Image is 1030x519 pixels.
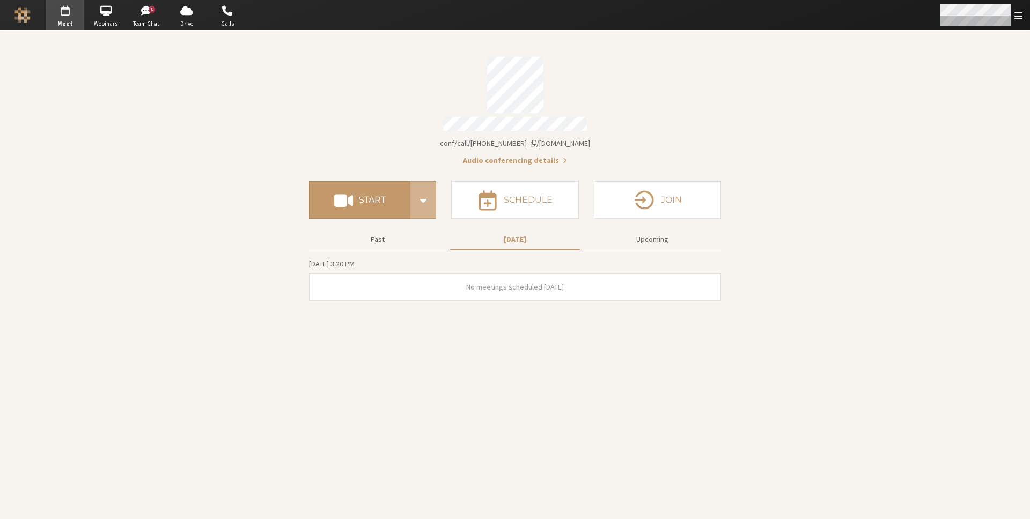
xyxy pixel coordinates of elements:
[309,49,721,166] section: Account details
[450,230,580,249] button: [DATE]
[14,7,31,23] img: Iotum
[209,19,246,28] span: Calls
[410,181,436,219] div: Start conference options
[1003,491,1022,511] iframe: Chat
[128,19,165,28] span: Team Chat
[440,138,590,148] span: Copy my meeting room link
[440,138,590,149] button: Copy my meeting room linkCopy my meeting room link
[46,19,84,28] span: Meet
[309,259,355,269] span: [DATE] 3:20 PM
[661,196,682,204] h4: Join
[168,19,205,28] span: Drive
[451,181,578,219] button: Schedule
[504,196,553,204] h4: Schedule
[587,230,717,249] button: Upcoming
[463,155,567,166] button: Audio conferencing details
[359,196,386,204] h4: Start
[594,181,721,219] button: Join
[466,282,564,292] span: No meetings scheduled [DATE]
[309,181,410,219] button: Start
[313,230,443,249] button: Past
[87,19,124,28] span: Webinars
[149,6,156,13] div: 1
[309,258,721,301] section: Today's Meetings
